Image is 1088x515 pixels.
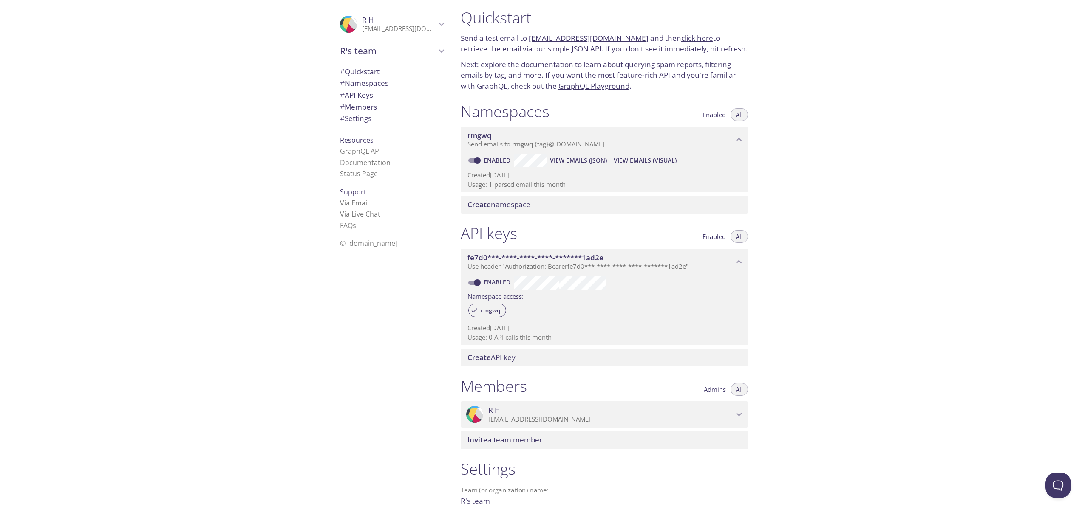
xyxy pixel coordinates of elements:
span: # [340,67,345,76]
div: Quickstart [333,66,450,78]
div: R H [333,10,450,38]
div: Members [333,101,450,113]
button: Enabled [697,230,731,243]
span: View Emails (Visual) [614,155,677,166]
p: Usage: 1 parsed email this month [467,180,741,189]
div: Invite a team member [461,431,748,449]
span: Create [467,200,491,209]
span: rmgwq [476,307,506,314]
div: R's team [333,40,450,62]
p: Created [DATE] [467,324,741,332]
div: rmgwq namespace [461,127,748,153]
a: GraphQL API [340,146,381,156]
h1: Namespaces [461,102,550,121]
label: Team (or organization) name: [461,487,549,493]
button: Enabled [697,108,731,121]
button: All [731,383,748,396]
p: Usage: 0 API calls this month [467,333,741,342]
a: click here [681,33,713,43]
div: R H [461,401,748,428]
div: Create API Key [461,349,748,366]
a: Enabled [482,156,514,164]
span: View Emails (JSON) [550,155,607,166]
h1: Members [461,377,527,396]
a: [EMAIL_ADDRESS][DOMAIN_NAME] [529,33,649,43]
span: Send emails to . {tag} @[DOMAIN_NAME] [467,140,604,148]
span: R H [488,405,500,415]
p: [EMAIL_ADDRESS][DOMAIN_NAME] [488,415,734,424]
h1: Quickstart [461,8,748,27]
span: © [DOMAIN_NAME] [340,239,397,248]
span: API key [467,352,516,362]
div: Team Settings [333,113,450,124]
span: Namespaces [340,78,388,88]
a: Via Live Chat [340,209,380,219]
button: View Emails (Visual) [610,154,680,167]
h1: API keys [461,224,517,243]
button: Admins [699,383,731,396]
span: # [340,102,345,112]
span: Settings [340,113,371,123]
a: Via Email [340,198,369,208]
a: GraphQL Playground [558,81,629,91]
div: Create namespace [461,196,748,214]
div: API Keys [333,89,450,101]
span: Invite [467,435,487,445]
a: FAQ [340,221,356,230]
span: Resources [340,135,374,145]
span: # [340,90,345,100]
div: rmgwq [468,304,506,317]
span: s [353,221,356,230]
span: Members [340,102,377,112]
span: # [340,113,345,123]
span: a team member [467,435,542,445]
p: Created [DATE] [467,171,741,180]
a: Enabled [482,278,514,286]
p: [EMAIL_ADDRESS][DOMAIN_NAME] [362,25,436,33]
span: rmgwq [512,140,533,148]
span: namespace [467,200,530,209]
span: Create [467,352,491,362]
span: rmgwq [467,130,492,140]
a: Documentation [340,158,391,167]
a: Status Page [340,169,378,178]
label: Namespace access: [467,290,524,302]
span: Support [340,187,366,197]
div: Namespaces [333,77,450,89]
h1: Settings [461,459,748,478]
button: All [731,108,748,121]
p: Next: explore the to learn about querying spam reports, filtering emails by tag, and more. If you... [461,59,748,92]
span: API Keys [340,90,373,100]
a: documentation [521,59,573,69]
span: R H [362,15,374,25]
span: Quickstart [340,67,380,76]
iframe: Help Scout Beacon - Open [1045,473,1071,498]
p: Send a test email to and then to retrieve the email via our simple JSON API. If you don't see it ... [461,33,748,54]
span: # [340,78,345,88]
button: All [731,230,748,243]
button: View Emails (JSON) [547,154,610,167]
span: R's team [340,45,436,57]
